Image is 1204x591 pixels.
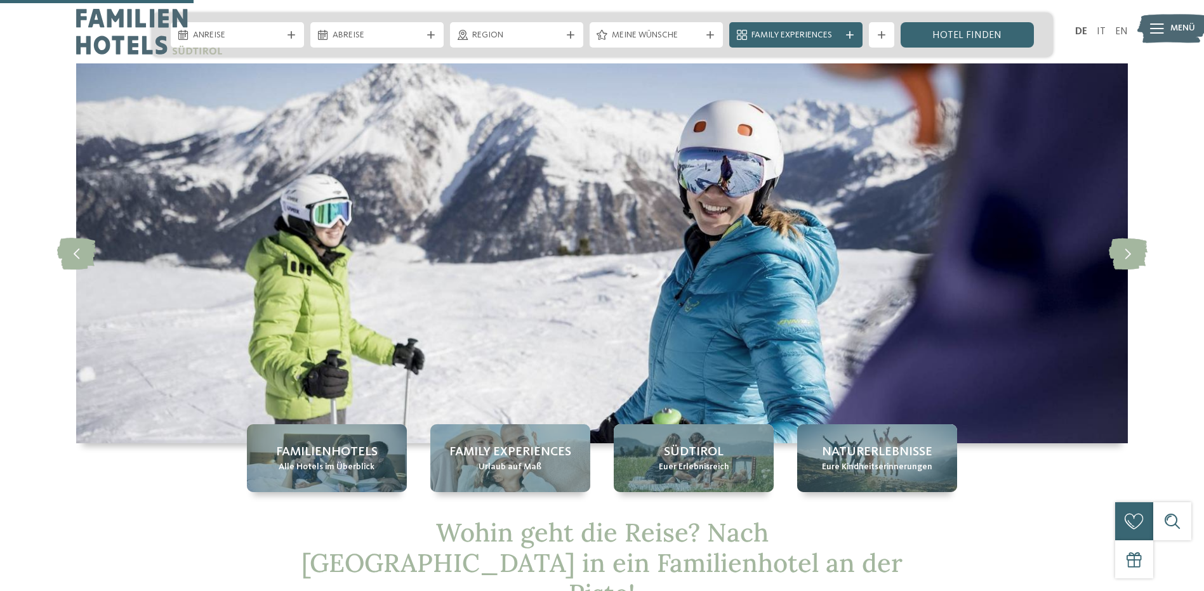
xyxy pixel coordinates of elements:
span: Euer Erlebnisreich [659,461,729,474]
a: Familienhotel an der Piste = Spaß ohne Ende Family Experiences Urlaub auf Maß [430,424,590,492]
a: DE [1075,27,1087,37]
span: Urlaub auf Maß [479,461,541,474]
span: Eure Kindheitserinnerungen [822,461,932,474]
span: Alle Hotels im Überblick [279,461,374,474]
a: Familienhotel an der Piste = Spaß ohne Ende Südtirol Euer Erlebnisreich [614,424,774,492]
a: Familienhotel an der Piste = Spaß ohne Ende Naturerlebnisse Eure Kindheitserinnerungen [797,424,957,492]
span: Naturerlebnisse [822,443,932,461]
span: Menü [1170,22,1195,35]
span: Familienhotels [276,443,378,461]
a: EN [1115,27,1128,37]
img: Familienhotel an der Piste = Spaß ohne Ende [76,63,1128,443]
a: IT [1097,27,1106,37]
span: Family Experiences [449,443,571,461]
span: Südtirol [664,443,724,461]
a: Familienhotel an der Piste = Spaß ohne Ende Familienhotels Alle Hotels im Überblick [247,424,407,492]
